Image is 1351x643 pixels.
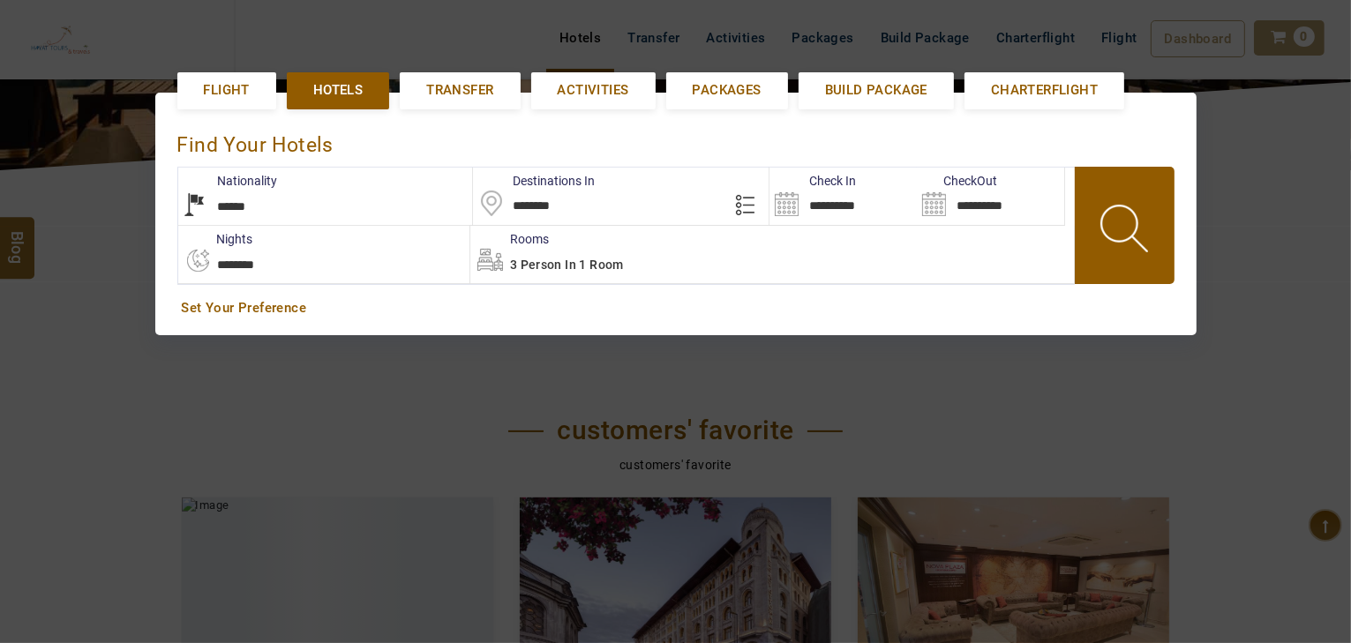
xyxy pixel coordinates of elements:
label: Nationality [178,172,278,190]
span: Packages [693,81,762,100]
label: Check In [769,172,856,190]
input: Search [769,168,917,225]
span: Transfer [426,81,493,100]
a: Set Your Preference [182,299,1170,318]
span: 3 Person in 1 Room [510,258,624,272]
label: Destinations In [473,172,595,190]
a: Transfer [400,72,520,108]
a: Hotels [287,72,389,108]
span: Charterflight [991,81,1098,100]
span: Hotels [313,81,363,100]
span: Activities [558,81,629,100]
span: Flight [204,81,250,100]
a: Activities [531,72,656,108]
input: Search [917,168,1064,225]
a: Flight [177,72,276,108]
a: Build Package [799,72,954,108]
a: Charterflight [964,72,1124,108]
a: Packages [666,72,788,108]
div: Find Your Hotels [177,115,1175,167]
label: CheckOut [917,172,997,190]
span: Build Package [825,81,927,100]
label: nights [177,230,253,248]
label: Rooms [470,230,549,248]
